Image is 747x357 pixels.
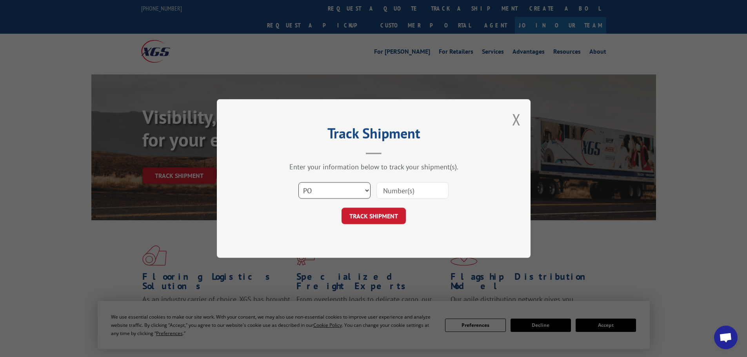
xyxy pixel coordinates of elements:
div: Open chat [714,326,738,349]
div: Enter your information below to track your shipment(s). [256,162,491,171]
button: TRACK SHIPMENT [342,208,406,224]
h2: Track Shipment [256,128,491,143]
button: Close modal [512,109,521,130]
input: Number(s) [376,182,449,199]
